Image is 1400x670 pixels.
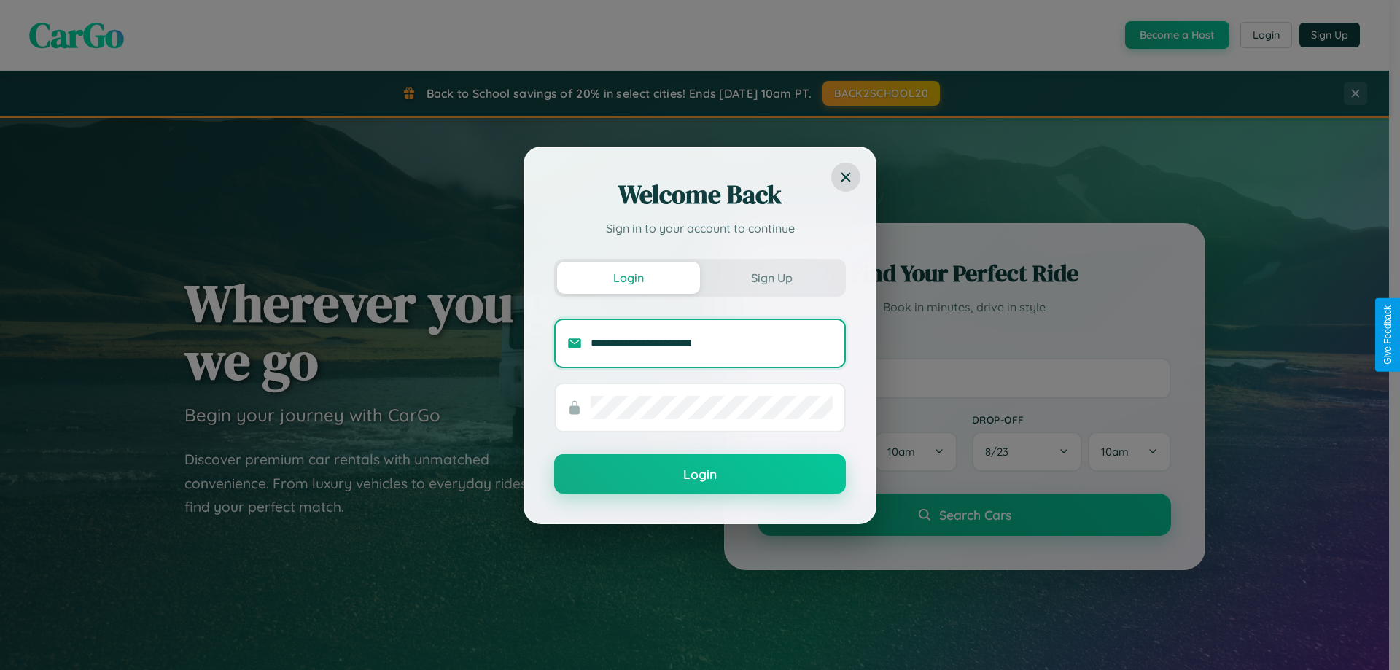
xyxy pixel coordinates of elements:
[554,219,846,237] p: Sign in to your account to continue
[700,262,843,294] button: Sign Up
[1382,305,1393,365] div: Give Feedback
[554,454,846,494] button: Login
[554,177,846,212] h2: Welcome Back
[557,262,700,294] button: Login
